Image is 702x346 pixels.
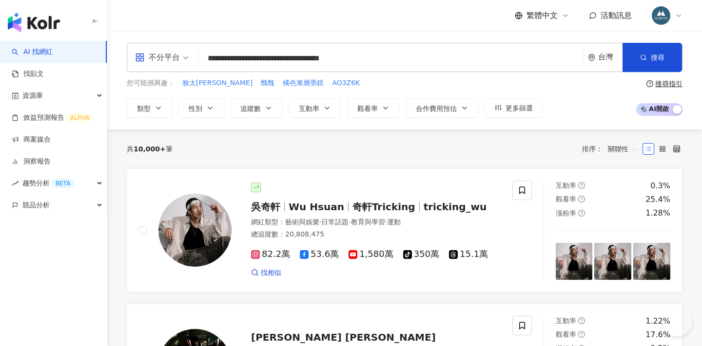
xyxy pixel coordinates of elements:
[289,98,341,118] button: 互動率
[651,54,664,61] span: 搜尋
[182,78,253,89] button: 臉太[PERSON_NAME]
[646,80,653,87] span: question-circle
[12,180,19,187] span: rise
[134,145,166,153] span: 10,000+
[319,218,321,226] span: ·
[283,78,324,88] span: 橘色漸層墨鏡
[608,141,637,157] span: 關聯性
[387,218,401,226] span: 運動
[349,249,393,259] span: 1,580萬
[601,11,632,20] span: 活動訊息
[127,78,175,88] span: 您可能感興趣：
[331,78,360,89] button: AO3Z6K
[158,194,232,267] img: KOL Avatar
[261,78,274,88] span: 醜醜
[261,268,281,278] span: 找相似
[347,98,400,118] button: 觀看率
[127,168,682,292] a: KOL Avatar吳奇軒Wu Hsuan奇軒Trickingtricking_wu網紅類型：藝術與娛樂·日常話題·教育與學習·運動總追蹤數：20,808,47582.2萬53.6萬1,580萬...
[582,141,643,157] div: 排序：
[578,182,585,189] span: question-circle
[12,47,53,57] a: searchAI 找網紅
[588,54,595,61] span: environment
[633,243,670,280] img: post-image
[135,53,145,62] span: appstore
[189,105,202,112] span: 性別
[578,331,585,338] span: question-circle
[300,249,339,259] span: 53.6萬
[285,218,319,226] span: 藝術與娛樂
[12,113,93,123] a: 效益預測報告ALPHA
[652,6,670,25] img: 358735463_652854033541749_1509380869568117342_n.jpg
[12,157,51,166] a: 洞察報告
[137,105,151,112] span: 類型
[282,78,324,89] button: 橘色漸層墨鏡
[406,98,479,118] button: 合作費用預估
[182,78,253,88] span: 臉太[PERSON_NAME]
[127,145,173,153] div: 共 筆
[645,316,670,327] div: 1.22%
[251,268,281,278] a: 找相似
[12,69,44,79] a: 找貼文
[52,179,74,188] div: BETA
[260,78,275,89] button: 醜醜
[8,13,60,32] img: logo
[349,218,351,226] span: ·
[416,105,457,112] span: 合作費用預估
[22,85,43,107] span: 資源庫
[645,208,670,219] div: 1.28%
[251,230,501,239] div: 總追蹤數 ： 20,808,475
[485,98,543,118] button: 更多篩選
[22,172,74,194] span: 趨勢分析
[556,243,593,280] img: post-image
[240,105,261,112] span: 追蹤數
[332,78,360,88] span: AO3Z6K
[645,329,670,340] div: 17.6%
[251,218,501,227] div: 網紅類型 ：
[127,98,173,118] button: 類型
[178,98,224,118] button: 性別
[251,201,280,213] span: 吳奇軒
[251,331,436,343] span: [PERSON_NAME] [PERSON_NAME]
[357,105,378,112] span: 觀看率
[556,209,576,217] span: 漲粉率
[655,80,682,88] div: 搜尋指引
[594,243,631,280] img: post-image
[424,201,487,213] span: tricking_wu
[12,135,51,145] a: 商案媒合
[556,330,576,338] span: 觀看率
[449,249,488,259] span: 15.1萬
[506,104,533,112] span: 更多篩選
[135,50,180,65] div: 不分平台
[598,53,623,61] div: 台灣
[403,249,439,259] span: 350萬
[299,105,319,112] span: 互動率
[578,317,585,324] span: question-circle
[352,201,415,213] span: 奇軒Tricking
[230,98,283,118] button: 追蹤數
[556,317,576,325] span: 互動率
[578,196,585,202] span: question-circle
[556,195,576,203] span: 觀看率
[22,194,50,216] span: 競品分析
[385,218,387,226] span: ·
[663,307,692,336] iframe: Help Scout Beacon - Open
[645,194,670,205] div: 25.4%
[251,249,290,259] span: 82.2萬
[623,43,682,72] button: 搜尋
[526,10,558,21] span: 繁體中文
[289,201,344,213] span: Wu Hsuan
[650,181,670,191] div: 0.3%
[578,210,585,217] span: question-circle
[351,218,385,226] span: 教育與學習
[556,182,576,189] span: 互動率
[321,218,349,226] span: 日常話題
